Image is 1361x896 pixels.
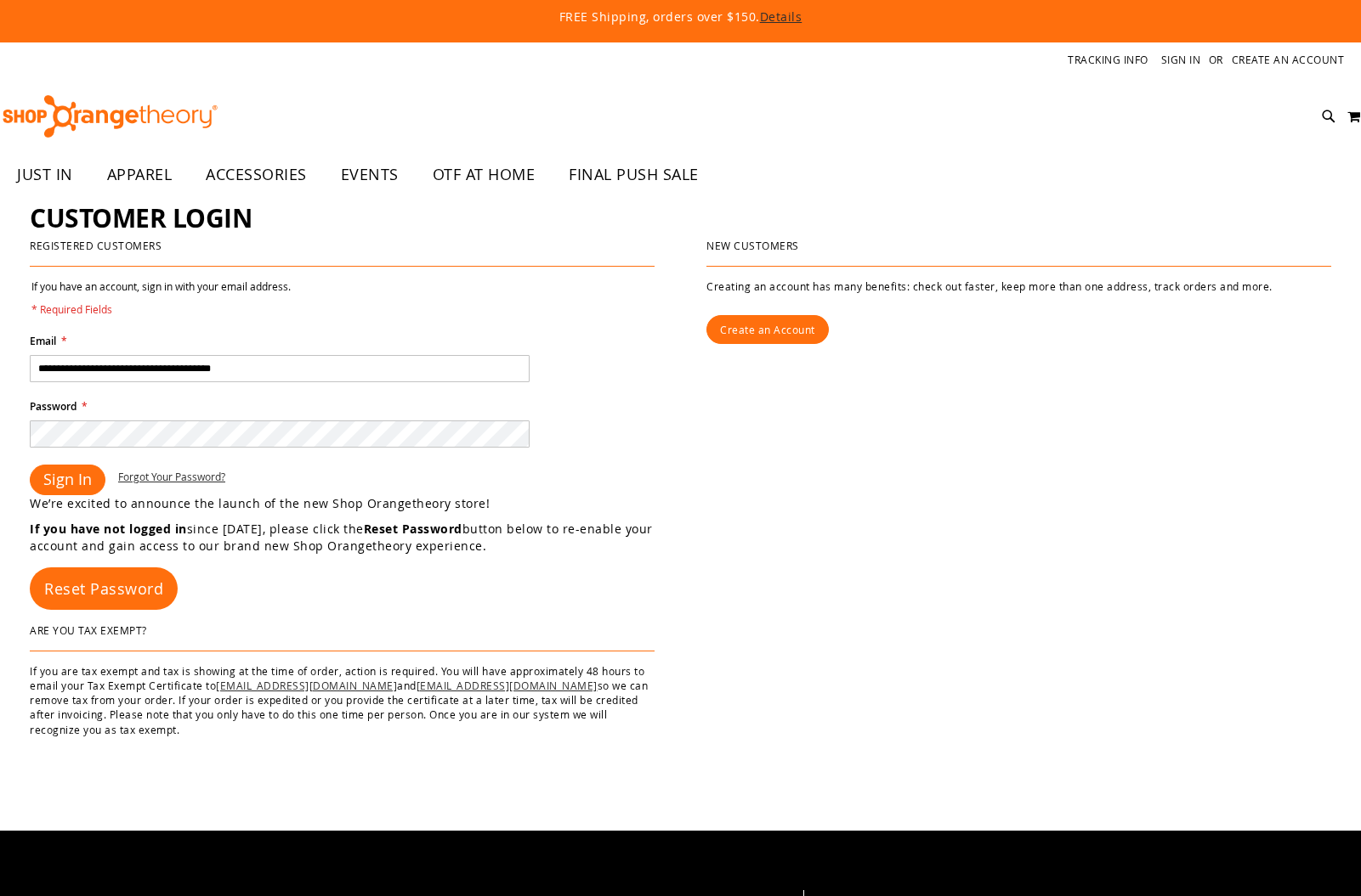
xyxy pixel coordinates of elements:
span: APPAREL [107,155,173,194]
span: Create an Account [720,323,815,336]
p: Creating an account has many benefits: check out faster, keep more than one address, track orders... [706,279,1331,294]
span: Forgot Your Password? [118,470,225,483]
span: OTF AT HOME [433,155,536,194]
p: We’re excited to announce the launch of the new Shop Orangetheory store! [30,495,681,512]
a: Tracking Info [1068,53,1148,67]
a: Create an Account [706,315,829,344]
a: OTF AT HOME [416,155,553,194]
strong: Registered Customers [30,239,162,252]
span: * Required Fields [31,302,291,317]
p: If you are tax exempt and tax is showing at the time of order, action is required. You will have ... [30,664,655,737]
span: Sign In [43,469,92,489]
p: FREE Shipping, orders over $150. [170,8,1190,25]
a: Forgot Your Password? [118,470,225,484]
a: ACCESSORIES [189,155,324,194]
span: Email [30,334,56,348]
button: Sign In [30,465,105,495]
span: FINAL PUSH SALE [569,155,699,194]
p: since [DATE], please click the button below to re-enable your account and gain access to our bran... [30,521,681,555]
a: [EMAIL_ADDRESS][DOMAIN_NAME] [216,679,397,692]
a: FINAL PUSH SALE [552,155,716,194]
a: [EMAIL_ADDRESS][DOMAIN_NAME] [417,679,598,692]
span: Password [30,399,77,414]
span: EVENTS [341,155,399,194]
a: Sign In [1161,53,1201,67]
a: Reset Password [30,567,178,610]
strong: Reset Password [364,521,462,537]
a: EVENTS [324,155,416,194]
strong: New Customers [706,239,799,252]
span: Customer Login [30,200,252,235]
span: ACCESSORIES [206,155,307,194]
span: JUST IN [17,155,73,194]
strong: If you have not logged in [30,521,187,537]
a: Create an Account [1232,53,1345,67]
a: APPAREL [90,155,190,194]
span: Reset Password [44,578,163,599]
strong: Are You Tax Exempt? [30,623,147,637]
a: Details [760,8,802,25]
legend: If you have an account, sign in with your email address. [30,279,292,317]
